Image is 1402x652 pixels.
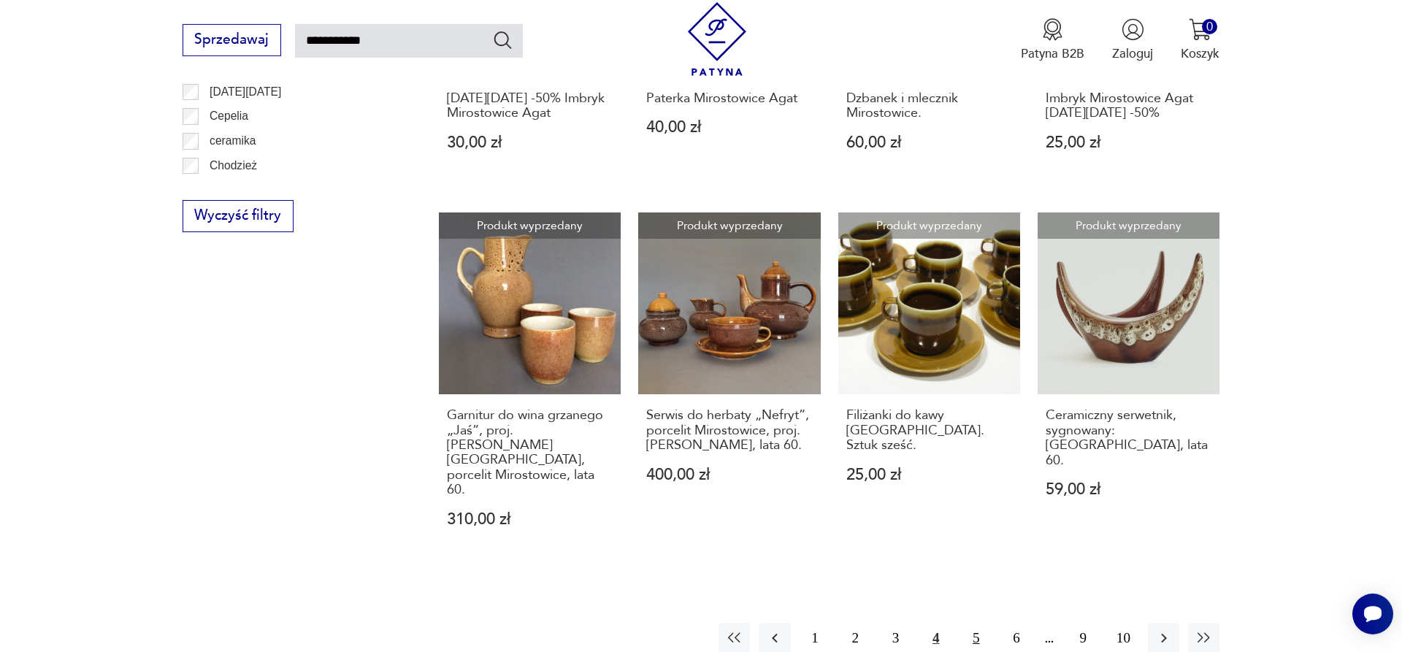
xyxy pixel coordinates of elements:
img: Ikonka użytkownika [1122,18,1144,41]
a: Ikona medaluPatyna B2B [1021,18,1084,62]
button: 0Koszyk [1181,18,1219,62]
p: Koszyk [1181,45,1219,62]
button: Szukaj [492,29,513,50]
a: Produkt wyprzedanyGarnitur do wina grzanego „Jaś”, proj. A. Sadulski, porcelit Mirostowice, lata ... [439,212,621,561]
a: Produkt wyprzedanySerwis do herbaty „Nefryt”, porcelit Mirostowice, proj. A. Sadulski, lata 60.Se... [638,212,820,561]
p: 400,00 zł [646,467,813,483]
p: 59,00 zł [1046,482,1212,497]
h3: Filiżanki do kawy [GEOGRAPHIC_DATA]. Sztuk sześć. [846,408,1013,453]
h3: Serwis do herbaty „Nefryt”, porcelit Mirostowice, proj. [PERSON_NAME], lata 60. [646,408,813,453]
p: [DATE][DATE] [210,83,281,101]
h3: Ceramiczny serwetnik, sygnowany: [GEOGRAPHIC_DATA], lata 60. [1046,408,1212,468]
img: Ikona koszyka [1189,18,1211,41]
h3: Imbryk Mirostowice Agat [DATE][DATE] -50% [1046,91,1212,121]
p: 30,00 zł [447,135,613,150]
p: Ćmielów [210,180,253,199]
div: 0 [1202,19,1217,34]
h3: Dzbanek i mlecznik Mirostowice. [846,91,1013,121]
h3: Paterka Mirostowice Agat [646,91,813,106]
iframe: Smartsupp widget button [1352,594,1393,634]
p: 40,00 zł [646,120,813,135]
p: 25,00 zł [846,467,1013,483]
a: Produkt wyprzedanyCeramiczny serwetnik, sygnowany: MIROSTOWICE, lata 60.Ceramiczny serwetnik, syg... [1038,212,1219,561]
p: 310,00 zł [447,512,613,527]
a: Produkt wyprzedanyFiliżanki do kawy Mirostowice. Sztuk sześć.Filiżanki do kawy [GEOGRAPHIC_DATA].... [838,212,1020,561]
p: ceramika [210,131,256,150]
h3: Garnitur do wina grzanego „Jaś”, proj. [PERSON_NAME][GEOGRAPHIC_DATA], porcelit Mirostowice, lata... [447,408,613,497]
img: Ikona medalu [1041,18,1064,41]
button: Zaloguj [1112,18,1153,62]
p: Zaloguj [1112,45,1153,62]
img: Patyna - sklep z meblami i dekoracjami vintage [681,2,754,76]
button: Patyna B2B [1021,18,1084,62]
p: 25,00 zł [1046,135,1212,150]
button: Sprzedawaj [183,24,281,56]
button: Wyczyść filtry [183,200,294,232]
h3: [DATE][DATE] -50% Imbryk Mirostowice Agat [447,91,613,121]
p: Cepelia [210,107,248,126]
a: Sprzedawaj [183,35,281,47]
p: 60,00 zł [846,135,1013,150]
p: Chodzież [210,156,257,175]
p: Patyna B2B [1021,45,1084,62]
